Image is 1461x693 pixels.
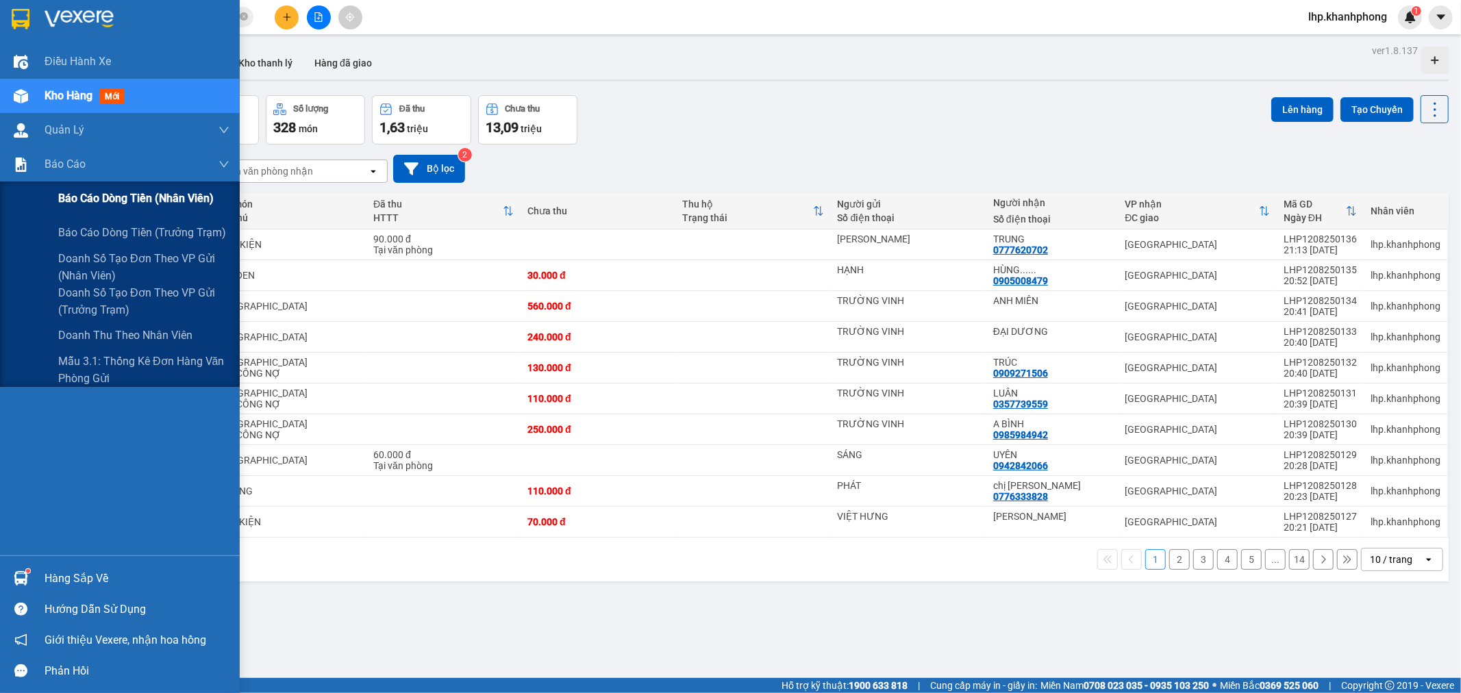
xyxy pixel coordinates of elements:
div: TRÚC [993,357,1112,368]
div: lhp.khanhphong [1371,331,1440,342]
div: Hàng sắp về [45,568,229,589]
th: Toggle SortBy [366,193,521,229]
button: Đã thu1,63 triệu [372,95,471,144]
img: warehouse-icon [14,571,28,585]
span: Báo cáo dòng tiền (trưởng trạm) [58,224,226,241]
div: Chưa thu [527,205,669,216]
div: 0909271506 [993,368,1048,379]
span: ⚪️ [1212,683,1216,688]
div: PHÁT [838,480,979,491]
div: Chưa thu [505,104,540,114]
button: Lên hàng [1271,97,1334,122]
svg: open [1423,554,1434,565]
div: lhp.khanhphong [1371,393,1440,404]
div: HẠNH [838,264,979,275]
span: Hỗ trợ kỹ thuật: [782,678,908,693]
span: Điều hành xe [45,53,111,70]
button: Kho thanh lý [227,47,303,79]
img: warehouse-icon [14,123,28,138]
div: TX [215,331,360,342]
div: Hướng dẫn sử dụng [45,599,229,620]
span: món [299,123,318,134]
b: [PERSON_NAME] [17,88,77,153]
div: TRƯỜNG VINH [838,388,979,399]
span: Doanh số tạo đơn theo VP gửi (trưởng trạm) [58,284,229,318]
button: 3 [1193,549,1214,570]
button: Chưa thu13,09 triệu [478,95,577,144]
div: [GEOGRAPHIC_DATA] [1125,239,1270,250]
div: 20:39 [DATE] [1284,399,1357,409]
div: [GEOGRAPHIC_DATA] [1125,301,1270,312]
span: Giới thiệu Vexere, nhận hoa hồng [45,631,206,648]
div: Số điện thoại [993,214,1112,225]
div: 20:21 [DATE] [1284,522,1357,533]
div: [GEOGRAPHIC_DATA] [1125,486,1270,496]
div: MUÔN PHƯƠNG [838,234,979,244]
div: ANH MIÊN [993,295,1112,306]
div: 20:52 [DATE] [1284,275,1357,286]
li: (c) 2017 [115,65,188,82]
th: Toggle SortBy [1119,193,1277,229]
span: question-circle [14,603,27,616]
span: Miền Nam [1040,678,1209,693]
div: LHP1208250132 [1284,357,1357,368]
div: ver 1.8.137 [1372,43,1418,58]
div: LHP1208250131 [1284,388,1357,399]
div: ĐC giao [1125,212,1259,223]
span: file-add [314,12,323,22]
div: VP nhận [1125,199,1259,210]
div: [GEOGRAPHIC_DATA] [1125,455,1270,466]
div: LHP1208250135 [1284,264,1357,275]
span: message [14,664,27,677]
span: Quản Lý [45,121,84,138]
div: 250.000 đ [527,424,669,435]
span: caret-down [1435,11,1447,23]
img: solution-icon [14,157,28,172]
span: Cung cấp máy in - giấy in: [930,678,1037,693]
div: LHP1208250136 [1284,234,1357,244]
div: ĐẠI DƯƠNG [993,326,1112,337]
div: LHP1208250133 [1284,326,1357,337]
img: logo-vxr [12,9,29,29]
div: Số lượng [293,104,328,114]
div: TTHÙNG [215,486,360,496]
span: copyright [1385,681,1395,690]
div: Số điện thoại [838,212,979,223]
div: chị hà [993,480,1112,491]
span: close-circle [240,11,248,24]
button: file-add [307,5,331,29]
div: lhp.khanhphong [1371,301,1440,312]
div: 20:40 [DATE] [1284,337,1357,348]
div: 30.000 đ [527,270,669,281]
div: Tạo kho hàng mới [1421,47,1449,74]
div: 0985984942 [993,429,1048,440]
div: lhp.khanhphong [1371,424,1440,435]
div: [GEOGRAPHIC_DATA] [1125,331,1270,342]
sup: 1 [1412,6,1421,16]
span: 1,63 [379,119,405,136]
div: 0776333828 [993,491,1048,502]
div: 90.000 đ [373,234,514,244]
div: LHP1208250134 [1284,295,1357,306]
b: BIÊN NHẬN GỬI HÀNG [88,20,132,108]
div: lhp.khanhphong [1371,455,1440,466]
sup: 2 [458,148,472,162]
div: 240.000 đ [527,331,669,342]
span: 1 [1414,6,1419,16]
div: 0942842066 [993,460,1048,471]
div: HỒNG PHƯƠNG [993,511,1112,522]
div: 0905008479 [993,275,1048,286]
button: caret-down [1429,5,1453,29]
span: mới [99,89,125,104]
div: Tại văn phòng [373,244,514,255]
button: 1 [1145,549,1166,570]
button: aim [338,5,362,29]
div: TRƯỜNG VINH [838,357,979,368]
div: [GEOGRAPHIC_DATA] [1125,362,1270,373]
div: 20:40 [DATE] [1284,368,1357,379]
span: Doanh thu theo nhân viên [58,327,192,344]
div: 20:41 [DATE] [1284,306,1357,317]
div: 560.000 đ [527,301,669,312]
div: 1T+1 KIỆN [215,516,360,527]
div: TRƯỜNG VINH [838,295,979,306]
